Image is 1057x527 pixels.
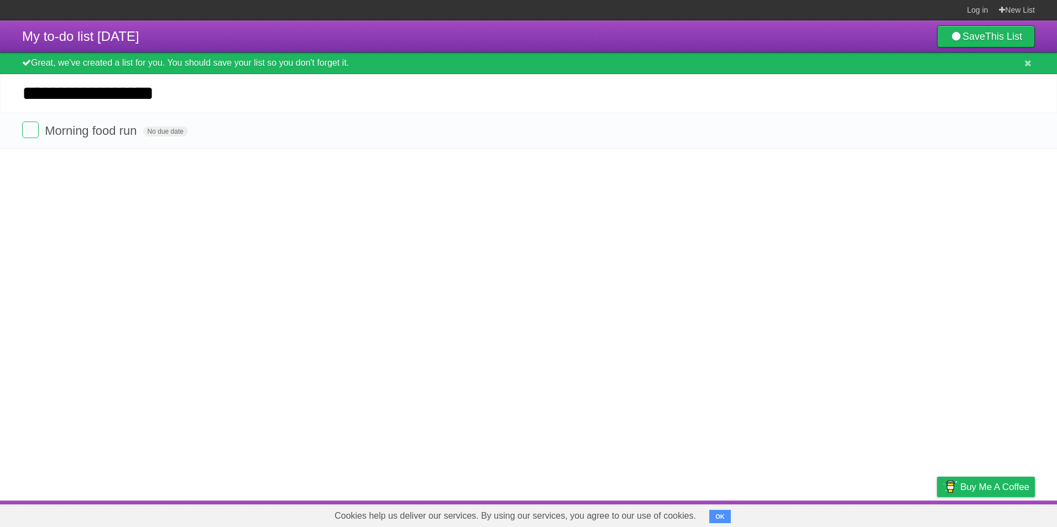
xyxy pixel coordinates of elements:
[943,477,957,496] img: Buy me a coffee
[143,127,188,136] span: No due date
[923,503,951,524] a: Privacy
[826,503,871,524] a: Developers
[323,505,707,527] span: Cookies help us deliver our services. By using our services, you agree to our use of cookies.
[965,503,1035,524] a: Suggest a feature
[45,124,139,138] span: Morning food run
[937,477,1035,497] a: Buy me a coffee
[22,29,139,44] span: My to-do list [DATE]
[709,510,731,523] button: OK
[22,122,39,138] label: Done
[937,25,1035,48] a: SaveThis List
[885,503,909,524] a: Terms
[790,503,813,524] a: About
[960,477,1029,497] span: Buy me a coffee
[985,31,1022,42] b: This List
